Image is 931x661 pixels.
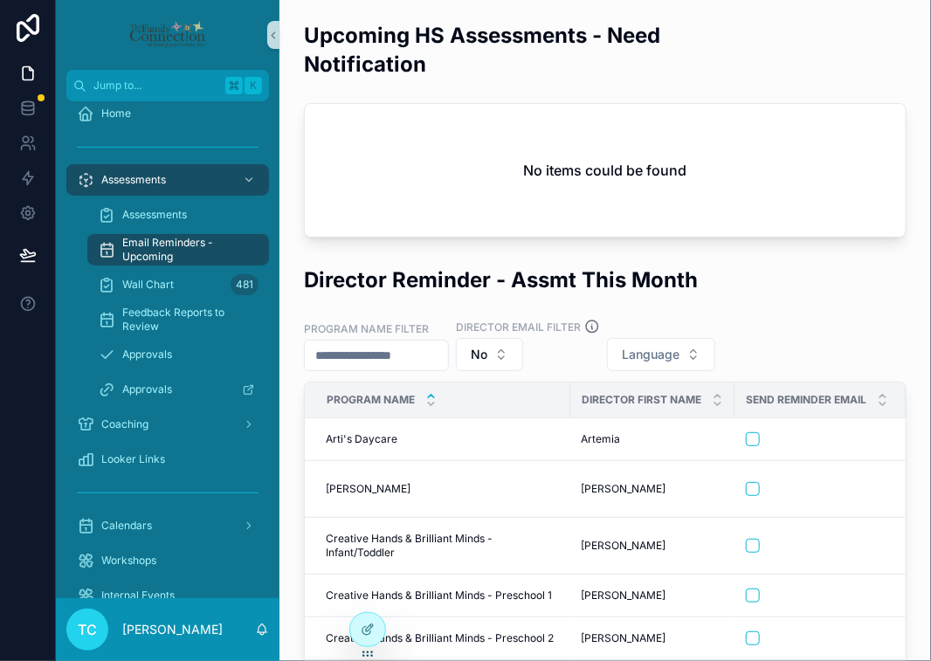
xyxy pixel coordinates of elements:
[581,482,665,496] span: [PERSON_NAME]
[122,306,252,334] span: Feedback Reports to Review
[101,554,156,568] span: Workshops
[581,589,724,602] a: [PERSON_NAME]
[122,208,187,222] span: Assessments
[304,265,698,294] h2: Director Reminder - Assmt This Month
[524,160,687,181] h2: No items could be found
[66,510,269,541] a: Calendars
[581,631,665,645] span: [PERSON_NAME]
[326,482,410,496] span: [PERSON_NAME]
[87,304,269,335] a: Feedback Reports to Review
[66,409,269,440] a: Coaching
[66,545,269,576] a: Workshops
[66,444,269,475] a: Looker Links
[122,382,172,396] span: Approvals
[326,589,560,602] a: Creative Hands & Brilliant Minds - Preschool 1
[581,539,724,553] a: [PERSON_NAME]
[327,393,415,407] span: Program Name
[101,452,165,466] span: Looker Links
[456,338,523,371] button: Select Button
[622,346,679,363] span: Language
[122,621,223,638] p: [PERSON_NAME]
[746,393,866,407] span: Send Reminder Email
[456,319,581,334] label: Director Email Filter
[607,338,715,371] button: Select Button
[128,21,206,49] img: App logo
[122,236,252,264] span: Email Reminders - Upcoming
[66,580,269,611] a: Internal Events
[581,539,665,553] span: [PERSON_NAME]
[326,631,560,645] a: Creative Hands & Brilliant Minds - Preschool 2
[581,631,724,645] a: [PERSON_NAME]
[326,532,560,560] a: Creative Hands & Brilliant Minds - Infant/Toddler
[101,589,175,602] span: Internal Events
[326,589,552,602] span: Creative Hands & Brilliant Minds - Preschool 1
[326,482,560,496] a: [PERSON_NAME]
[66,70,269,101] button: Jump to...K
[122,348,172,361] span: Approvals
[326,631,554,645] span: Creative Hands & Brilliant Minds - Preschool 2
[581,482,724,496] a: [PERSON_NAME]
[101,107,131,120] span: Home
[304,21,776,79] h2: Upcoming HS Assessments - Need Notification
[87,234,269,265] a: Email Reminders - Upcoming
[304,320,429,336] label: Program Name Filter
[93,79,218,93] span: Jump to...
[78,619,97,640] span: TC
[471,346,487,363] span: No
[122,278,174,292] span: Wall Chart
[581,432,724,446] a: Artemia
[582,393,701,407] span: Director First Name
[66,164,269,196] a: Assessments
[66,98,269,129] a: Home
[231,274,259,295] div: 481
[101,173,166,187] span: Assessments
[246,79,260,93] span: K
[87,339,269,370] a: Approvals
[326,432,397,446] span: Arti's Daycare
[101,417,148,431] span: Coaching
[101,519,152,533] span: Calendars
[326,432,560,446] a: Arti's Daycare
[87,374,269,405] a: Approvals
[87,269,269,300] a: Wall Chart481
[581,589,665,602] span: [PERSON_NAME]
[87,199,269,231] a: Assessments
[581,432,620,446] span: Artemia
[56,101,279,598] div: scrollable content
